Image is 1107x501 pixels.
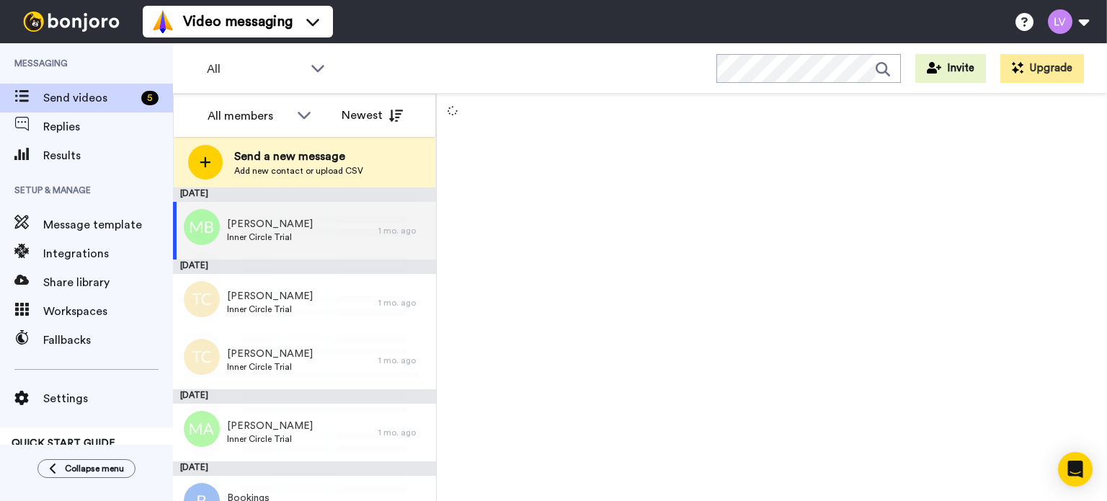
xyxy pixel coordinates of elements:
[17,12,125,32] img: bj-logo-header-white.svg
[43,216,173,234] span: Message template
[227,231,313,243] span: Inner Circle Trial
[43,303,173,320] span: Workspaces
[208,107,290,125] div: All members
[43,147,173,164] span: Results
[173,260,436,274] div: [DATE]
[65,463,124,474] span: Collapse menu
[173,389,436,404] div: [DATE]
[43,245,173,262] span: Integrations
[378,225,429,236] div: 1 mo. ago
[331,101,414,130] button: Newest
[37,459,135,478] button: Collapse menu
[43,118,173,136] span: Replies
[1000,54,1084,83] button: Upgrade
[151,10,174,33] img: vm-color.svg
[227,217,313,231] span: [PERSON_NAME]
[43,332,173,349] span: Fallbacks
[141,91,159,105] div: 5
[207,61,303,78] span: All
[227,347,313,361] span: [PERSON_NAME]
[234,148,363,165] span: Send a new message
[378,427,429,438] div: 1 mo. ago
[227,303,313,315] span: Inner Circle Trial
[184,281,220,317] img: tc.png
[183,12,293,32] span: Video messaging
[173,461,436,476] div: [DATE]
[43,274,173,291] span: Share library
[378,355,429,366] div: 1 mo. ago
[43,390,173,407] span: Settings
[43,89,135,107] span: Send videos
[915,54,986,83] button: Invite
[227,361,313,373] span: Inner Circle Trial
[184,411,220,447] img: ma.png
[1058,452,1093,487] div: Open Intercom Messenger
[184,339,220,375] img: tc.png
[184,209,220,245] img: mb.png
[12,438,115,448] span: QUICK START GUIDE
[173,187,436,202] div: [DATE]
[227,433,313,445] span: Inner Circle Trial
[227,289,313,303] span: [PERSON_NAME]
[378,297,429,309] div: 1 mo. ago
[234,165,363,177] span: Add new contact or upload CSV
[227,419,313,433] span: [PERSON_NAME]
